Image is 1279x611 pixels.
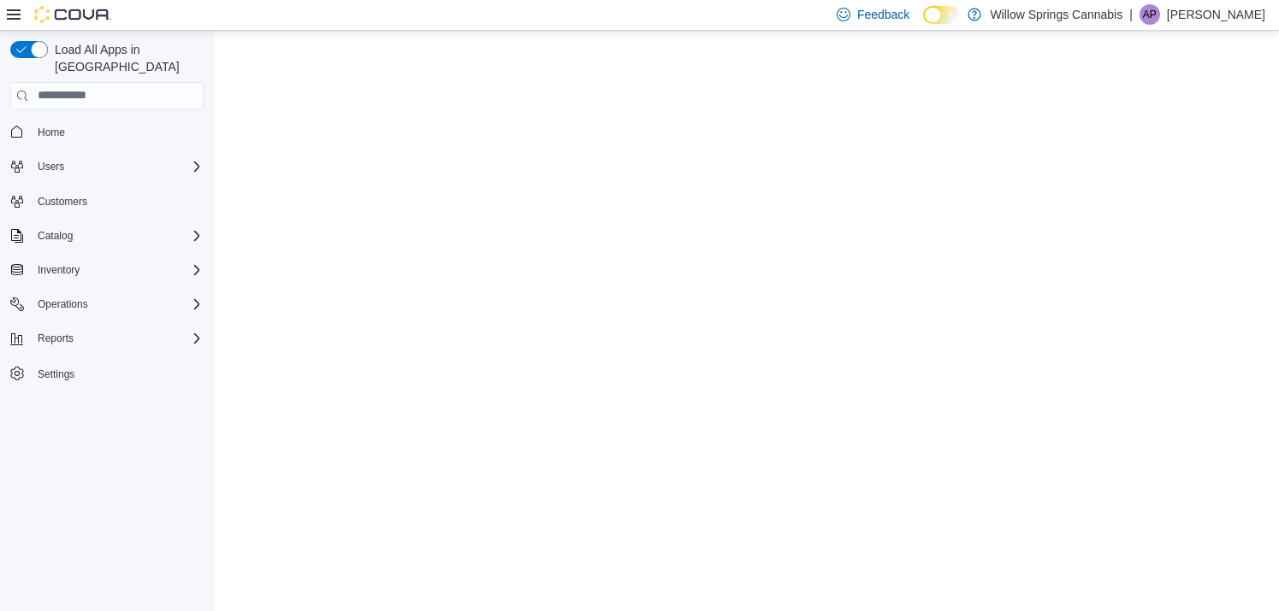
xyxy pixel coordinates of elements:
input: Dark Mode [923,6,959,24]
span: Reports [31,328,204,349]
span: Home [38,126,65,139]
span: Home [31,121,204,143]
span: Settings [38,367,74,381]
button: Settings [3,361,210,385]
a: Customers [31,191,94,212]
div: Alex Perdikis [1140,4,1160,25]
span: Settings [31,362,204,384]
nav: Complex example [10,113,204,431]
button: Reports [3,326,210,350]
span: Catalog [31,226,204,246]
button: Catalog [31,226,80,246]
span: Reports [38,332,74,345]
span: Users [31,156,204,177]
p: Willow Springs Cannabis [990,4,1122,25]
p: | [1129,4,1133,25]
span: Dark Mode [923,24,924,25]
button: Users [3,155,210,179]
button: Reports [31,328,80,349]
span: Operations [38,297,88,311]
span: Customers [38,195,87,209]
a: Settings [31,364,81,385]
span: Inventory [38,263,80,277]
button: Operations [31,294,95,314]
p: [PERSON_NAME] [1167,4,1265,25]
span: Feedback [857,6,909,23]
button: Catalog [3,224,210,248]
a: Home [31,122,72,143]
span: Operations [31,294,204,314]
button: Inventory [3,258,210,282]
button: Users [31,156,71,177]
span: Users [38,160,64,173]
span: Inventory [31,260,204,280]
span: Load All Apps in [GEOGRAPHIC_DATA] [48,41,204,75]
img: Cova [34,6,111,23]
button: Customers [3,189,210,214]
button: Inventory [31,260,86,280]
button: Home [3,120,210,144]
span: AP [1143,4,1157,25]
span: Customers [31,191,204,212]
button: Operations [3,292,210,316]
span: Catalog [38,229,73,243]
